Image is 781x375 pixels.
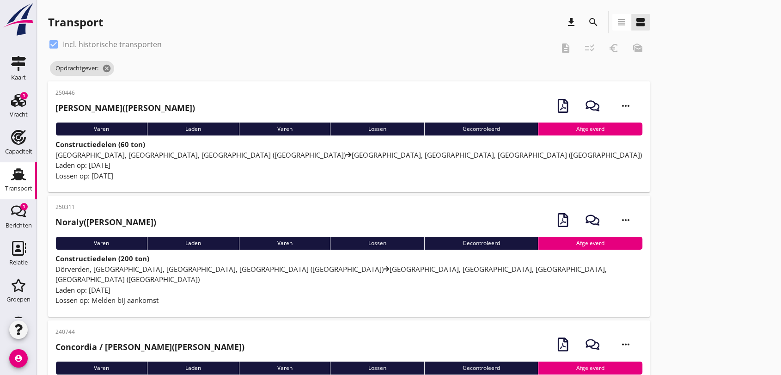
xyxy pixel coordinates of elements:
[55,203,156,211] p: 250311
[5,148,32,154] div: Capaciteit
[20,92,28,99] div: 1
[55,362,147,375] div: Varen
[616,17,627,28] i: view_headline
[538,362,642,375] div: Afgeleverd
[55,341,172,352] strong: Concordia / [PERSON_NAME]
[48,81,650,192] a: 250446[PERSON_NAME]([PERSON_NAME])VarenLadenVarenLossenGecontroleerdAfgeleverdConstructiedelen (6...
[55,123,147,135] div: Varen
[538,237,642,250] div: Afgeleverd
[55,264,607,284] span: Dörverden, [GEOGRAPHIC_DATA], [GEOGRAPHIC_DATA], [GEOGRAPHIC_DATA] ([GEOGRAPHIC_DATA]) [GEOGRAPHI...
[9,349,28,368] i: account_circle
[102,64,111,73] i: cancel
[63,40,162,49] label: Incl. historische transporten
[239,237,330,250] div: Varen
[239,123,330,135] div: Varen
[48,196,650,317] a: 250311Noraly([PERSON_NAME])VarenLadenVarenLossenGecontroleerdAfgeleverdConstructiedelen (200 ton)...
[6,296,31,302] div: Groepen
[330,362,424,375] div: Lossen
[613,207,639,233] i: more_horiz
[11,74,26,80] div: Kaart
[55,160,110,170] span: Laden op: [DATE]
[147,237,239,250] div: Laden
[55,216,156,228] h2: ([PERSON_NAME])
[424,237,538,250] div: Gecontroleerd
[588,17,599,28] i: search
[2,2,35,37] img: logo-small.a267ee39.svg
[147,123,239,135] div: Laden
[55,102,195,114] h2: ([PERSON_NAME])
[538,123,642,135] div: Afgeleverd
[635,17,646,28] i: view_agenda
[48,15,103,30] div: Transport
[5,185,32,191] div: Transport
[330,123,424,135] div: Lossen
[55,102,122,113] strong: [PERSON_NAME]
[9,259,28,265] div: Relatie
[330,237,424,250] div: Lossen
[55,237,147,250] div: Varen
[55,254,149,263] strong: Constructiedelen (200 ton)
[55,328,244,336] p: 240744
[55,171,113,180] span: Lossen op: [DATE]
[55,216,84,227] strong: Noraly
[566,17,577,28] i: download
[424,123,538,135] div: Gecontroleerd
[55,140,145,149] strong: Constructiedelen (60 ton)
[239,362,330,375] div: Varen
[55,295,159,305] span: Lossen op: Melden bij aankomst
[50,61,114,76] span: Opdrachtgever:
[613,332,639,357] i: more_horiz
[55,150,642,160] span: [GEOGRAPHIC_DATA], [GEOGRAPHIC_DATA], [GEOGRAPHIC_DATA] ([GEOGRAPHIC_DATA]) [GEOGRAPHIC_DATA], [G...
[6,222,32,228] div: Berichten
[55,89,195,97] p: 250446
[10,111,28,117] div: Vracht
[613,93,639,119] i: more_horiz
[424,362,538,375] div: Gecontroleerd
[147,362,239,375] div: Laden
[55,285,110,295] span: Laden op: [DATE]
[55,341,244,353] h2: ([PERSON_NAME])
[20,203,28,210] div: 1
